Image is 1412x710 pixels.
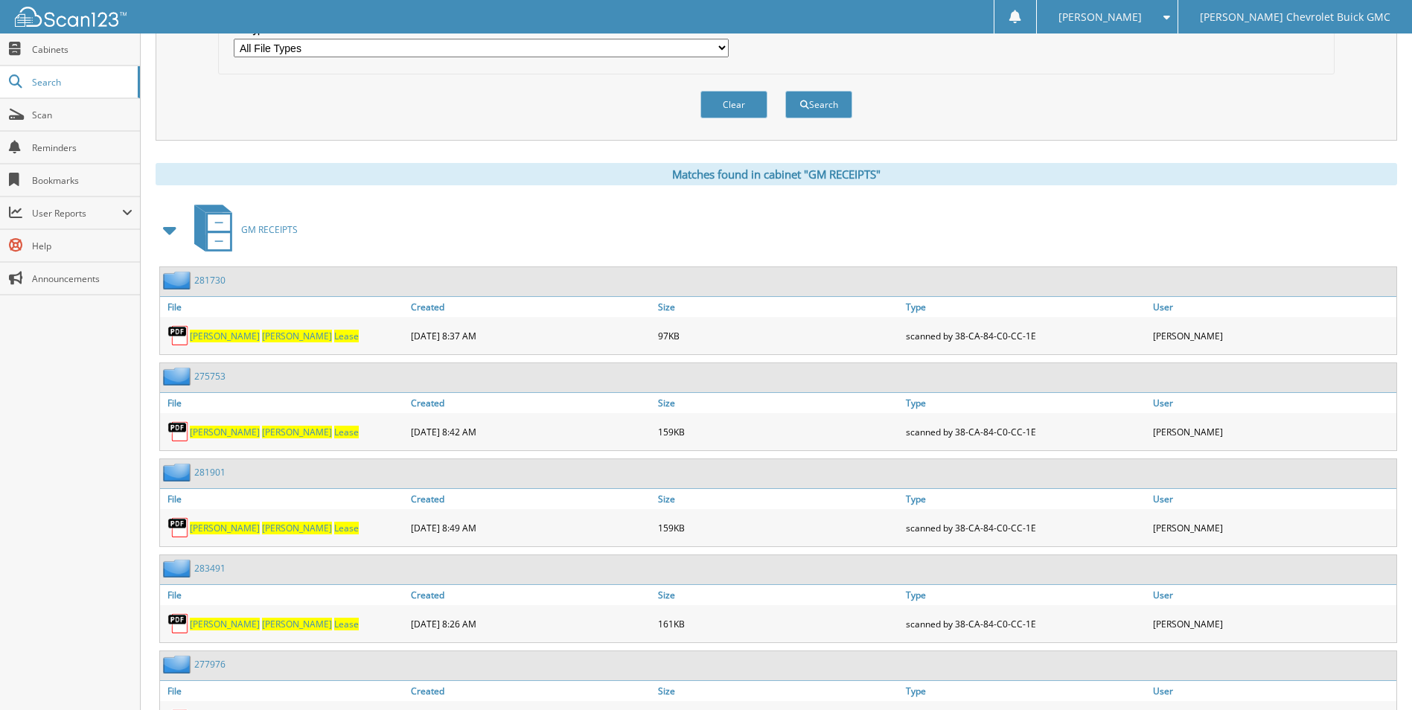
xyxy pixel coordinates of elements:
span: Help [32,240,132,252]
div: [PERSON_NAME] [1149,513,1396,543]
span: GM RECEIPTS [241,223,298,236]
img: PDF.png [167,613,190,635]
a: GM RECEIPTS [185,200,298,259]
span: Cabinets [32,43,132,56]
span: Lease [334,426,359,438]
a: Size [654,297,901,317]
a: File [160,681,407,701]
a: Type [902,297,1149,317]
a: Size [654,393,901,413]
a: Created [407,393,654,413]
a: 275753 [194,370,226,383]
span: Scan [32,109,132,121]
a: 281901 [194,466,226,479]
a: Type [902,489,1149,509]
span: [PERSON_NAME] Chevrolet Buick GMC [1200,13,1390,22]
div: scanned by 38-CA-84-C0-CC-1E [902,609,1149,639]
a: [PERSON_NAME] [PERSON_NAME] Lease [190,330,359,342]
img: folder2.png [163,559,194,578]
div: [PERSON_NAME] [1149,321,1396,351]
a: User [1149,585,1396,605]
div: [PERSON_NAME] [1149,417,1396,447]
img: PDF.png [167,516,190,539]
button: Clear [700,91,767,118]
span: [PERSON_NAME] [190,330,260,342]
img: folder2.png [163,655,194,674]
a: Created [407,681,654,701]
div: scanned by 38-CA-84-C0-CC-1E [902,321,1149,351]
span: [PERSON_NAME] [1058,13,1142,22]
button: Search [785,91,852,118]
span: Reminders [32,141,132,154]
div: Matches found in cabinet "GM RECEIPTS" [156,163,1397,185]
a: [PERSON_NAME] [PERSON_NAME] Lease [190,618,359,630]
span: [PERSON_NAME] [190,426,260,438]
a: Created [407,489,654,509]
div: [DATE] 8:26 AM [407,609,654,639]
a: Type [902,681,1149,701]
a: Type [902,585,1149,605]
div: [PERSON_NAME] [1149,609,1396,639]
div: [DATE] 8:42 AM [407,417,654,447]
img: folder2.png [163,463,194,482]
span: Lease [334,522,359,534]
a: User [1149,393,1396,413]
span: [PERSON_NAME] [190,618,260,630]
a: Type [902,393,1149,413]
a: Size [654,585,901,605]
span: Lease [334,330,359,342]
a: File [160,585,407,605]
span: [PERSON_NAME] [262,330,332,342]
a: [PERSON_NAME] [PERSON_NAME] Lease [190,426,359,438]
iframe: Chat Widget [1338,639,1412,710]
div: 159KB [654,417,901,447]
img: folder2.png [163,271,194,290]
span: Lease [334,618,359,630]
span: [PERSON_NAME] [190,522,260,534]
img: scan123-logo-white.svg [15,7,127,27]
a: 277976 [194,658,226,671]
a: User [1149,297,1396,317]
a: Size [654,489,901,509]
span: [PERSON_NAME] [262,426,332,438]
a: User [1149,489,1396,509]
a: File [160,393,407,413]
img: folder2.png [163,367,194,386]
span: Bookmarks [32,174,132,187]
a: Size [654,681,901,701]
div: [DATE] 8:49 AM [407,513,654,543]
div: [DATE] 8:37 AM [407,321,654,351]
div: scanned by 38-CA-84-C0-CC-1E [902,513,1149,543]
div: 159KB [654,513,901,543]
span: Announcements [32,272,132,285]
img: PDF.png [167,324,190,347]
div: scanned by 38-CA-84-C0-CC-1E [902,417,1149,447]
a: Created [407,297,654,317]
a: Created [407,585,654,605]
span: [PERSON_NAME] [262,618,332,630]
a: User [1149,681,1396,701]
a: [PERSON_NAME] [PERSON_NAME] Lease [190,522,359,534]
a: 281730 [194,274,226,287]
span: User Reports [32,207,122,220]
img: PDF.png [167,420,190,443]
a: 283491 [194,562,226,575]
span: [PERSON_NAME] [262,522,332,534]
a: File [160,297,407,317]
span: Search [32,76,130,89]
div: 161KB [654,609,901,639]
a: File [160,489,407,509]
div: 97KB [654,321,901,351]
